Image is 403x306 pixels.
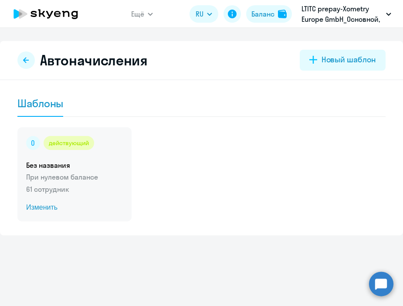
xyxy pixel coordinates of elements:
span: Ещё [131,9,144,19]
h5: Без названия [26,160,123,170]
span: RU [196,9,203,19]
span: Изменить [26,202,123,213]
div: Новый шаблон [322,54,376,65]
button: Новый шаблон [300,50,386,71]
p: LTITC prepay-Xometry Europe GmbH_Основной, Xometry Europe GmbH [301,3,383,24]
button: LTITC prepay-Xometry Europe GmbH_Основной, Xometry Europe GmbH [297,3,396,24]
button: Ещё [131,5,153,23]
div: Шаблоны [17,96,63,110]
p: При нулевом балансе [26,172,123,182]
img: balance [278,10,287,18]
p: 61 сотрудник [26,184,123,194]
div: действующий [44,136,94,150]
button: RU [190,5,218,23]
h2: Автоначисления [40,51,148,69]
button: Балансbalance [246,5,292,23]
div: Баланс [251,9,274,19]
